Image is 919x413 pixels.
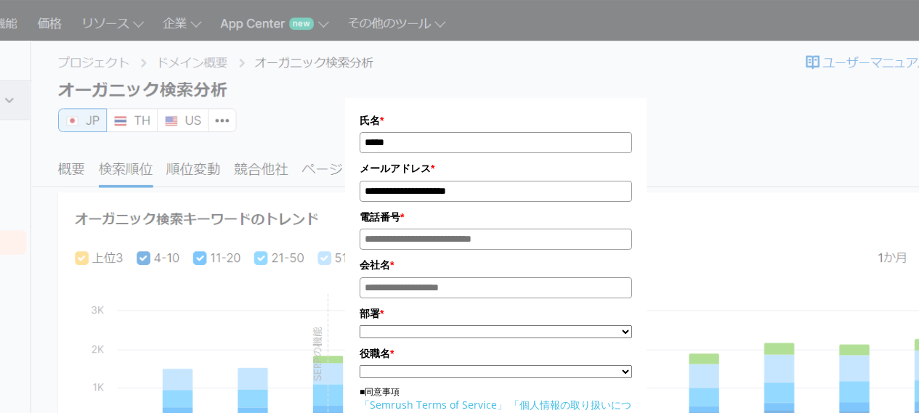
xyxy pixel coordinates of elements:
label: 会社名 [360,257,632,273]
a: 「Semrush Terms of Service」 [360,398,507,412]
label: 部署 [360,306,632,322]
label: 氏名 [360,113,632,128]
label: メールアドレス [360,160,632,176]
label: 電話番号 [360,209,632,225]
label: 役職名 [360,345,632,361]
